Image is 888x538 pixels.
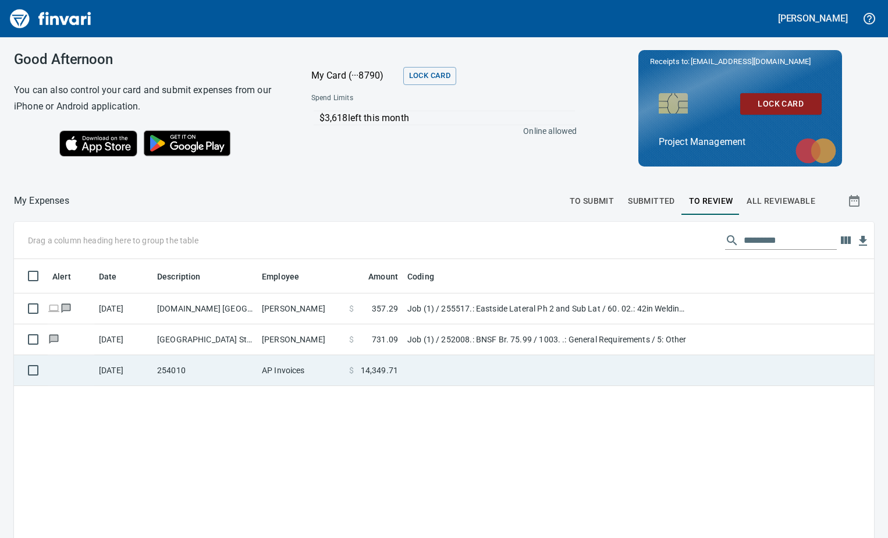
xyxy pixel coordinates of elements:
[262,270,314,284] span: Employee
[52,270,86,284] span: Alert
[740,93,822,115] button: Lock Card
[372,303,398,314] span: 357.29
[257,355,344,386] td: AP Invoices
[14,194,69,208] nav: breadcrumb
[262,270,299,284] span: Employee
[311,93,464,104] span: Spend Limits
[152,355,257,386] td: 254010
[372,334,398,345] span: 731.09
[349,334,354,345] span: $
[403,293,694,324] td: Job (1) / 255517.: Eastside Lateral Ph 2 and Sub Lat / 60. 02.: 42in Welding / 5: Other
[302,125,577,137] p: Online allowed
[94,324,152,355] td: [DATE]
[319,111,575,125] p: $3,618 left this month
[403,324,694,355] td: Job (1) / 252008.: BNSF Br. 75.99 / 1003. .: General Requirements / 5: Other
[48,305,60,312] span: Online transaction
[409,69,450,83] span: Lock Card
[99,270,117,284] span: Date
[7,5,94,33] img: Finvari
[152,293,257,324] td: [DOMAIN_NAME] [GEOGRAPHIC_DATA]
[28,235,198,246] p: Drag a column heading here to group the table
[48,335,60,343] span: Has messages
[837,232,854,249] button: Choose columns to display
[570,194,615,208] span: To Submit
[157,270,216,284] span: Description
[778,12,848,24] h5: [PERSON_NAME]
[257,324,344,355] td: [PERSON_NAME]
[157,270,201,284] span: Description
[790,132,842,169] img: mastercard.svg
[52,270,71,284] span: Alert
[650,56,830,68] p: Receipts to:
[628,194,675,208] span: Submitted
[152,324,257,355] td: [GEOGRAPHIC_DATA] Store [GEOGRAPHIC_DATA] [GEOGRAPHIC_DATA]
[407,270,449,284] span: Coding
[14,51,282,68] h3: Good Afternoon
[750,97,812,111] span: Lock Card
[311,69,399,83] p: My Card (···8790)
[349,364,354,376] span: $
[361,364,398,376] span: 14,349.71
[99,270,132,284] span: Date
[407,270,434,284] span: Coding
[837,187,874,215] button: Show transactions within a particular date range
[353,270,398,284] span: Amount
[659,135,822,149] p: Project Management
[403,67,456,85] button: Lock Card
[60,305,72,312] span: Has messages
[854,232,872,250] button: Download table
[14,82,282,115] h6: You can also control your card and submit expenses from our iPhone or Android application.
[349,303,354,314] span: $
[94,355,152,386] td: [DATE]
[689,194,733,208] span: To Review
[775,9,851,27] button: [PERSON_NAME]
[690,56,812,67] span: [EMAIL_ADDRESS][DOMAIN_NAME]
[59,130,137,157] img: Download on the App Store
[14,194,69,208] p: My Expenses
[137,124,237,162] img: Get it on Google Play
[368,270,398,284] span: Amount
[94,293,152,324] td: [DATE]
[257,293,344,324] td: [PERSON_NAME]
[747,194,815,208] span: All Reviewable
